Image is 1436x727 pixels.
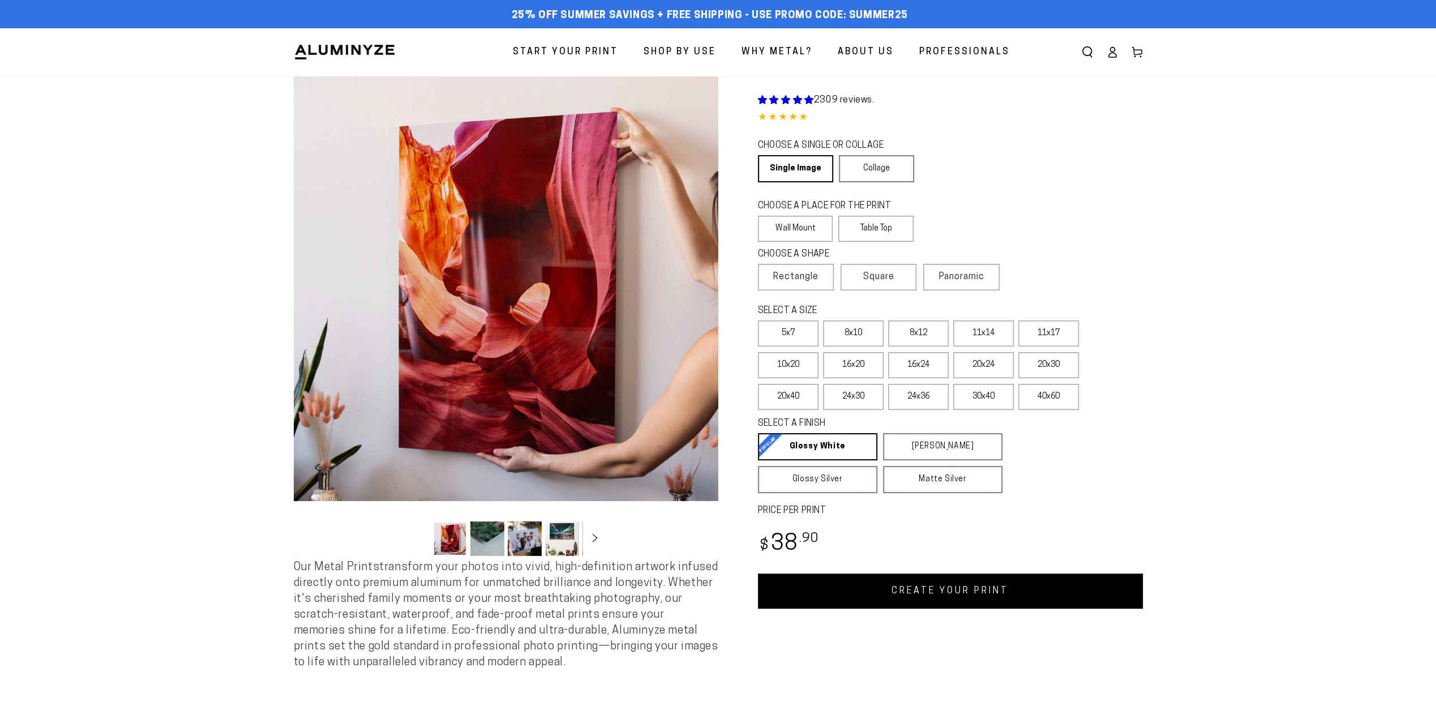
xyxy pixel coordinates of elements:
a: Collage [839,155,914,182]
legend: CHOOSE A PLACE FOR THE PRINT [758,200,903,213]
span: Start Your Print [513,44,618,61]
label: 20x24 [953,352,1014,378]
summary: Search our site [1075,40,1100,65]
span: Rectangle [773,270,818,284]
img: Aluminyze [294,44,396,61]
span: Panoramic [939,272,984,281]
span: Square [863,270,894,284]
legend: CHOOSE A SINGLE OR COLLAGE [758,139,904,152]
button: Slide left [405,526,430,551]
a: Single Image [758,155,833,182]
label: 11x17 [1018,320,1079,347]
label: 16x24 [888,352,949,378]
label: PRICE PER PRINT [758,504,1143,518]
a: Glossy Silver [758,466,877,493]
label: Table Top [838,216,914,242]
button: Load image 4 in gallery view [545,521,579,556]
label: 24x36 [888,384,949,410]
label: 10x20 [758,352,818,378]
button: Load image 1 in gallery view [433,521,467,556]
label: 20x40 [758,384,818,410]
label: 40x60 [1018,384,1079,410]
a: CREATE YOUR PRINT [758,574,1143,609]
label: 24x30 [823,384,884,410]
label: 5x7 [758,320,818,347]
a: Start Your Print [504,37,627,67]
legend: SELECT A FINISH [758,417,975,430]
sup: .90 [799,532,819,545]
div: 4.85 out of 5.0 stars [758,110,1143,126]
button: Load image 3 in gallery view [508,521,542,556]
button: Load image 2 in gallery view [470,521,504,556]
a: Matte Silver [883,466,1002,493]
legend: SELECT A SIZE [758,305,984,318]
label: 20x30 [1018,352,1079,378]
a: Shop By Use [635,37,725,67]
label: Wall Mount [758,216,833,242]
bdi: 38 [758,533,820,555]
span: Shop By Use [644,44,716,61]
span: Why Metal? [741,44,812,61]
a: [PERSON_NAME] [883,433,1002,460]
span: Professionals [919,44,1010,61]
label: 16x20 [823,352,884,378]
a: Professionals [911,37,1018,67]
label: 30x40 [953,384,1014,410]
button: Slide right [582,526,607,551]
span: 25% off Summer Savings + Free Shipping - Use Promo Code: SUMMER25 [512,10,908,22]
span: About Us [838,44,894,61]
a: About Us [829,37,902,67]
span: Our Metal Prints transform your photos into vivid, high-definition artwork infused directly onto ... [294,562,718,668]
label: 8x10 [823,320,884,347]
a: Why Metal? [733,37,821,67]
legend: CHOOSE A SHAPE [758,248,905,261]
span: $ [760,538,769,554]
a: Glossy White [758,433,877,460]
label: 8x12 [888,320,949,347]
media-gallery: Gallery Viewer [294,76,718,559]
label: 11x14 [953,320,1014,347]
